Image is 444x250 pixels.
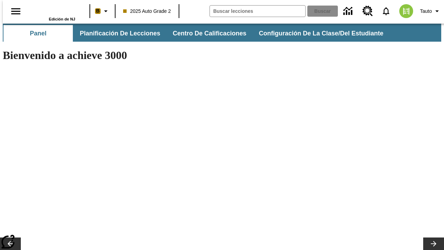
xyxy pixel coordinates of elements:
button: Boost El color de la clase es anaranjado claro. Cambiar el color de la clase. [92,5,113,17]
input: Buscar campo [210,6,305,17]
button: Centro de calificaciones [167,25,252,42]
span: Centro de calificaciones [173,30,246,37]
button: Panel [3,25,73,42]
button: Configuración de la clase/del estudiante [253,25,389,42]
span: Tauto [420,8,432,15]
a: Centro de información [339,2,358,21]
span: B [96,7,100,15]
div: Subbarra de navegación [3,25,390,42]
div: Portada [30,2,75,21]
button: Planificación de lecciones [74,25,166,42]
span: Panel [30,30,46,37]
span: 2025 Auto Grade 2 [123,8,171,15]
button: Abrir el menú lateral [6,1,26,22]
a: Portada [30,3,75,17]
button: Perfil/Configuración [417,5,444,17]
a: Centro de recursos, Se abrirá en una pestaña nueva. [358,2,377,20]
span: Planificación de lecciones [80,30,160,37]
button: Carrusel de lecciones, seguir [423,237,444,250]
img: avatar image [399,4,413,18]
span: Configuración de la clase/del estudiante [259,30,383,37]
h1: Bienvenido a achieve 3000 [3,49,302,62]
span: Edición de NJ [49,17,75,21]
a: Notificaciones [377,2,395,20]
div: Subbarra de navegación [3,24,441,42]
button: Escoja un nuevo avatar [395,2,417,20]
